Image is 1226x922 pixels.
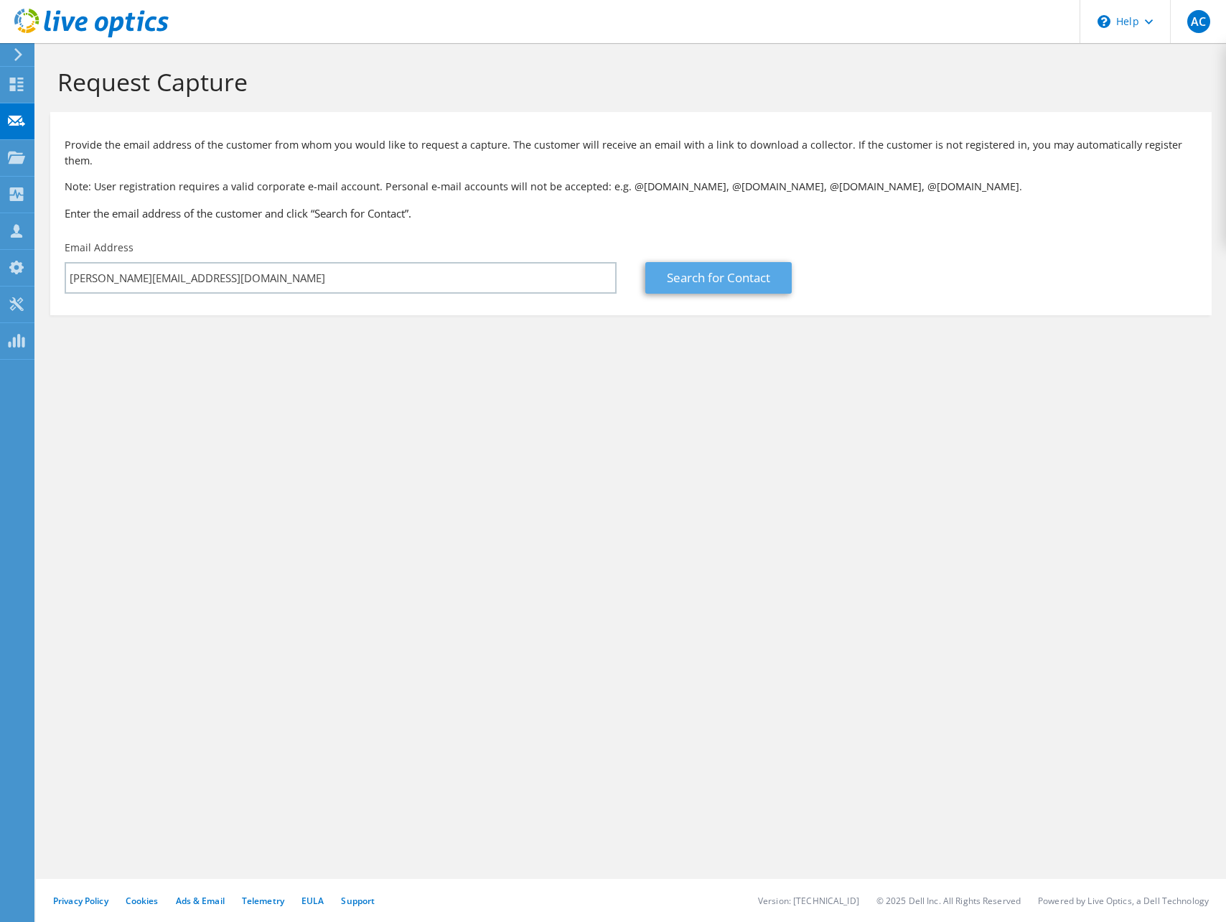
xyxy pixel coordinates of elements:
[176,895,225,907] a: Ads & Email
[65,205,1197,221] h3: Enter the email address of the customer and click “Search for Contact”.
[65,179,1197,195] p: Note: User registration requires a valid corporate e-mail account. Personal e-mail accounts will ...
[1038,895,1209,907] li: Powered by Live Optics, a Dell Technology
[65,241,134,255] label: Email Address
[53,895,108,907] a: Privacy Policy
[758,895,859,907] li: Version: [TECHNICAL_ID]
[1098,15,1110,28] svg: \n
[645,262,792,294] a: Search for Contact
[1187,10,1210,33] span: AC
[65,137,1197,169] p: Provide the email address of the customer from whom you would like to request a capture. The cust...
[126,895,159,907] a: Cookies
[242,895,284,907] a: Telemetry
[301,895,324,907] a: EULA
[57,67,1197,97] h1: Request Capture
[876,895,1021,907] li: © 2025 Dell Inc. All Rights Reserved
[341,895,375,907] a: Support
